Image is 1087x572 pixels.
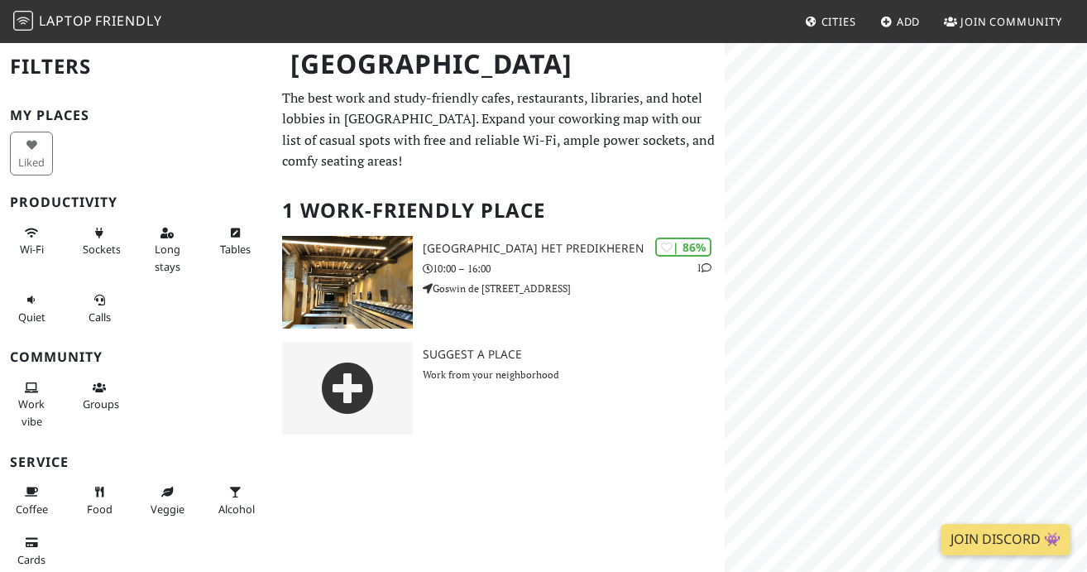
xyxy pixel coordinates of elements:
[282,88,716,172] p: The best work and study-friendly cafes, restaurants, libraries, and hotel lobbies in [GEOGRAPHIC_...
[220,242,251,257] span: Work-friendly tables
[39,12,93,30] span: Laptop
[423,348,725,362] h3: Suggest a Place
[10,219,53,263] button: Wi-Fi
[146,219,189,280] button: Long stays
[18,310,45,324] span: Quiet
[78,219,121,263] button: Sockets
[423,242,725,256] h3: [GEOGRAPHIC_DATA] Het Predikheren
[13,7,162,36] a: LaptopFriendly LaptopFriendly
[282,185,716,236] h2: 1 Work-Friendly Place
[18,397,45,428] span: People working
[272,342,725,435] a: Suggest a Place Work from your neighborhood
[146,478,189,522] button: Veggie
[10,195,262,210] h3: Productivity
[897,14,921,29] span: Add
[10,454,262,470] h3: Service
[10,108,262,123] h3: My Places
[798,7,863,36] a: Cities
[10,349,262,365] h3: Community
[20,242,44,257] span: Stable Wi-Fi
[16,502,48,517] span: Coffee
[937,7,1069,36] a: Join Community
[423,367,725,382] p: Work from your neighborhood
[272,236,725,329] a: Mechelen Public Library Het Predikheren | 86% 1 [GEOGRAPHIC_DATA] Het Predikheren 10:00 – 16:00 G...
[13,11,33,31] img: LaptopFriendly
[87,502,113,517] span: Food
[78,286,121,330] button: Calls
[960,14,1062,29] span: Join Community
[821,14,856,29] span: Cities
[78,478,121,522] button: Food
[17,552,45,567] span: Credit cards
[10,478,53,522] button: Coffee
[697,260,711,276] p: 1
[213,219,256,263] button: Tables
[155,242,180,273] span: Long stays
[218,502,255,517] span: Alcohol
[213,478,256,522] button: Alcohol
[83,242,121,257] span: Power sockets
[89,310,111,324] span: Video/audio calls
[277,41,722,87] h1: [GEOGRAPHIC_DATA]
[95,12,161,30] span: Friendly
[78,374,121,418] button: Groups
[282,342,414,435] img: gray-place-d2bdb4477600e061c01bd816cc0f2ef0cfcb1ca9e3ad78868dd16fb2af073a21.png
[282,236,414,329] img: Mechelen Public Library Het Predikheren
[423,261,725,276] p: 10:00 – 16:00
[655,238,711,257] div: | 86%
[423,281,725,296] p: Goswin de [STREET_ADDRESS]
[151,502,184,517] span: Veggie
[941,524,1070,555] a: Join Discord 👾
[874,7,927,36] a: Add
[10,286,53,330] button: Quiet
[10,41,262,92] h2: Filters
[10,374,53,435] button: Work vibe
[83,397,119,411] span: Group tables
